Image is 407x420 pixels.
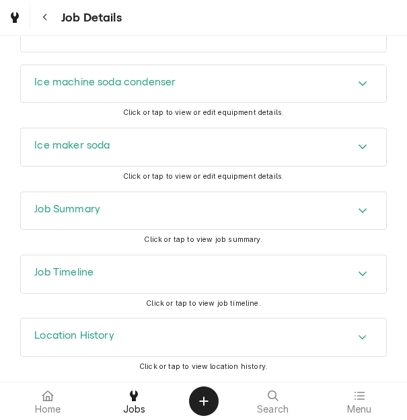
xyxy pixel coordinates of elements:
[257,404,289,415] span: Search
[317,385,402,417] a: Menu
[123,404,146,415] span: Jobs
[20,255,387,294] div: Job Timeline
[189,386,219,416] button: Create Object
[21,255,386,293] div: Accordion Header
[347,404,372,415] span: Menu
[91,385,176,417] a: Jobs
[21,192,386,230] div: Accordion Header
[20,192,387,230] div: Job Summary
[21,319,386,356] div: Accordion Header
[21,128,386,166] div: Accordion Header
[57,9,122,27] span: Job Details
[123,172,285,181] span: Click or tap to view or edit equipment details.
[21,192,386,230] button: Accordion Details Expand Trigger
[34,203,100,216] h3: Job Summary
[34,266,94,279] h3: Job Timeline
[21,319,386,356] button: Accordion Details Expand Trigger
[20,65,387,103] div: Ice machine soda condenser
[5,385,90,417] a: Home
[35,404,61,415] span: Home
[123,108,285,117] span: Click or tap to view or edit equipment details.
[21,65,386,103] button: Accordion Details Expand Trigger
[21,65,386,103] div: Accordion Header
[34,76,176,89] h3: Ice machine soda condenser
[20,318,387,357] div: Location History
[21,128,386,166] button: Accordion Details Expand Trigger
[231,385,316,417] a: Search
[146,299,260,308] span: Click or tap to view job timeline.
[21,255,386,293] button: Accordion Details Expand Trigger
[139,362,268,371] span: Click or tap to view location history.
[3,5,27,30] a: Go to Jobs
[34,139,110,152] h3: Ice maker soda
[20,128,387,167] div: Ice maker soda
[144,235,262,244] span: Click or tap to view job summary.
[34,329,114,342] h3: Location History
[33,5,57,30] button: Navigate back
